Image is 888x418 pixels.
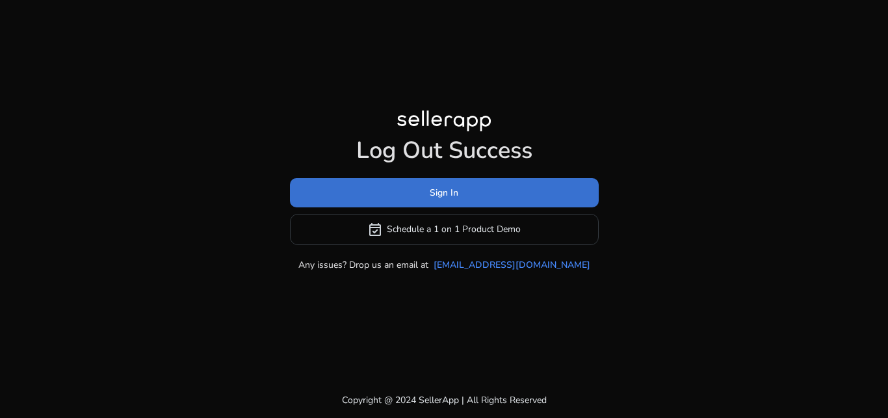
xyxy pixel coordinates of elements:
span: event_available [367,222,383,237]
button: event_availableSchedule a 1 on 1 Product Demo [290,214,599,245]
p: Any issues? Drop us an email at [298,258,428,272]
span: Sign In [430,186,458,200]
h1: Log Out Success [290,137,599,164]
a: [EMAIL_ADDRESS][DOMAIN_NAME] [434,258,590,272]
button: Sign In [290,178,599,207]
